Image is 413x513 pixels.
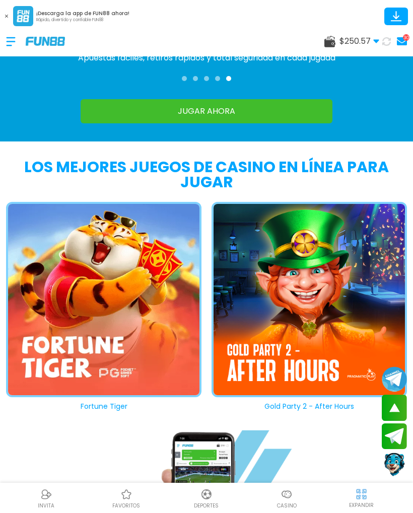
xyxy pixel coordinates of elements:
p: Apuestas fáciles, retiros rápidos y total seguridad en cada jugada [78,52,335,64]
p: Casino [277,502,297,509]
img: Casino Favoritos [120,488,132,500]
a: Casino FavoritosCasino Favoritosfavoritos [86,487,166,509]
a: DeportesDeportesDeportes [166,487,246,509]
a: ReferralReferralINVITA [6,487,86,509]
p: favoritos [112,502,140,509]
p: Rápido, divertido y confiable FUN88 [36,17,129,23]
h2: LOS MEJORES JUEGOS DE CASINO EN LÍNEA PARA JUGAR [6,160,407,190]
h3: Fortune Tiger [6,401,201,412]
p: Deportes [194,502,219,509]
button: Gold Party 2 - After Hours [201,202,407,412]
img: Referral [40,488,52,500]
a: 30 [394,34,407,48]
div: 30 [403,34,409,41]
img: Deportes [200,488,213,500]
img: App Logo [13,6,33,26]
img: Company Logo [26,37,65,45]
p: INVITA [38,502,54,509]
span: $ 250.57 [339,35,379,47]
p: ¡Descarga la app de FUN88 ahora! [36,10,129,17]
h3: Gold Party 2 - After Hours [212,401,407,412]
a: JUGAR AHORA [81,99,332,123]
iframe: Chat [238,363,405,505]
